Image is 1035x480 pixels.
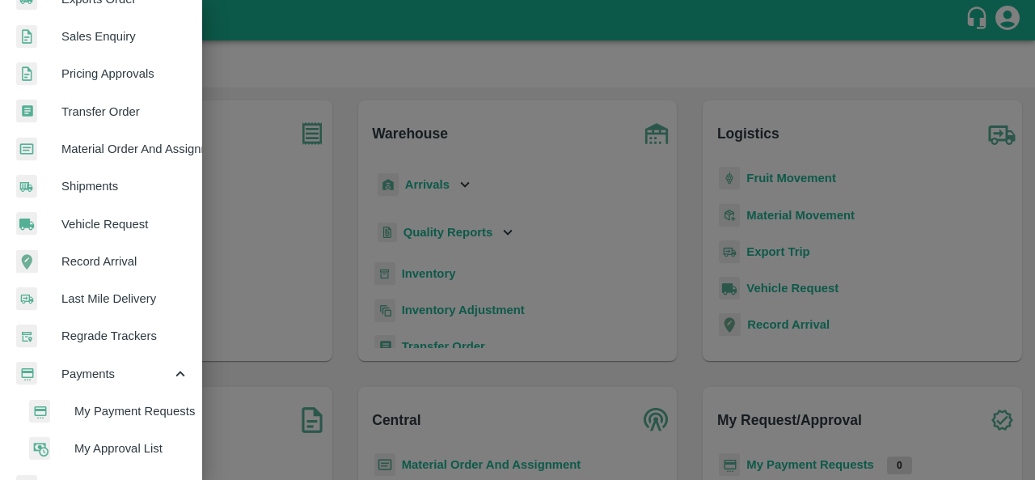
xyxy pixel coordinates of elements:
span: Material Order And Assignment [61,140,189,158]
span: Pricing Approvals [61,65,189,83]
span: Sales Enquiry [61,28,189,45]
img: sales [16,25,37,49]
span: Transfer Order [61,103,189,121]
img: whTracker [16,325,37,348]
span: My Payment Requests [74,402,189,420]
img: centralMaterial [16,138,37,161]
span: Last Mile Delivery [61,290,189,308]
img: payment [16,362,37,385]
img: shipments [16,175,37,198]
img: recordArrival [16,250,38,273]
span: Regrade Trackers [61,327,189,345]
img: approval [29,436,50,461]
img: sales [16,62,37,86]
span: My Approval List [74,440,189,457]
img: vehicle [16,212,37,236]
span: Record Arrival [61,253,189,270]
span: Payments [61,365,171,383]
a: paymentMy Payment Requests [13,393,202,430]
img: delivery [16,287,37,311]
img: payment [29,400,50,423]
a: approvalMy Approval List [13,430,202,467]
span: Vehicle Request [61,215,189,233]
img: whTransfer [16,100,37,123]
span: Shipments [61,177,189,195]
